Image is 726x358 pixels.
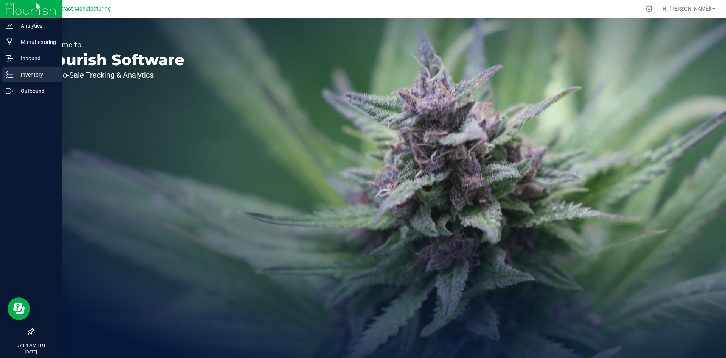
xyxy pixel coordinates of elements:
iframe: Resource center [8,297,30,320]
p: Inbound [13,54,59,63]
inline-svg: Manufacturing [6,38,13,46]
p: Outbound [13,86,59,95]
inline-svg: Analytics [6,22,13,30]
inline-svg: Inbound [6,55,13,62]
p: Inventory [13,70,59,79]
inline-svg: Inventory [6,71,13,78]
p: Manufacturing [13,38,59,47]
p: Analytics [13,21,59,30]
span: Hi, [PERSON_NAME]! [662,6,712,12]
span: CT Contract Manufacturing [43,6,111,12]
p: [DATE] [3,349,59,355]
div: Manage settings [644,5,654,13]
p: 07:04 AM EDT [3,342,59,349]
p: Seed-to-Sale Tracking & Analytics [41,71,185,79]
p: Flourish Software [41,52,185,67]
p: Welcome to [41,41,185,48]
inline-svg: Outbound [6,87,13,95]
